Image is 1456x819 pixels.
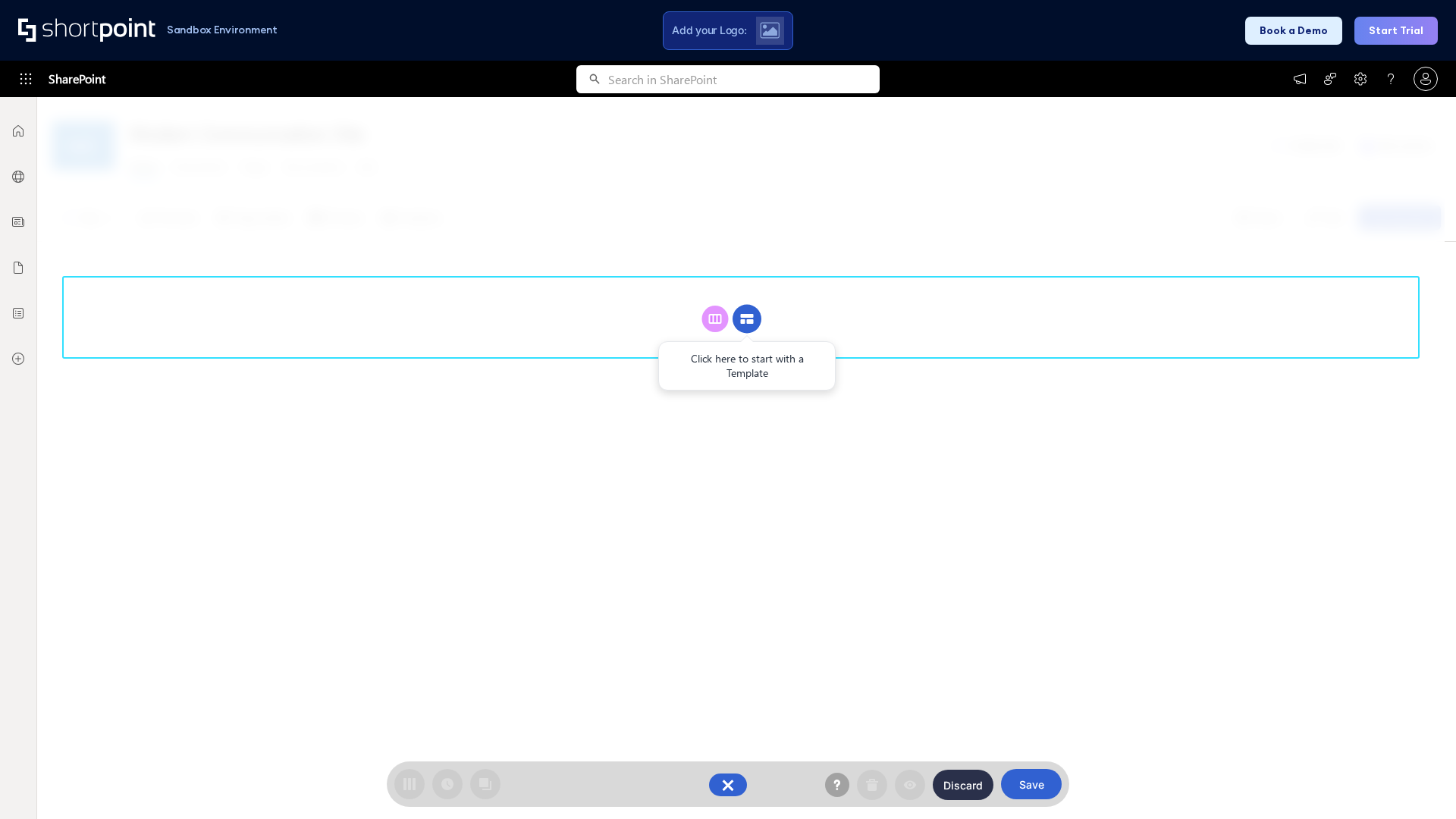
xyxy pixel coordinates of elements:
[672,24,746,37] span: Add your Logo:
[167,26,278,34] h1: Sandbox Environment
[1380,746,1456,819] iframe: Chat Widget
[933,770,993,800] button: Discard
[608,65,880,93] input: Search in SharePoint
[760,22,780,39] img: Upload logo
[1245,17,1342,45] button: Book a Demo
[1354,17,1438,45] button: Start Trial
[49,61,105,97] span: SharePoint
[1001,769,1062,799] button: Save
